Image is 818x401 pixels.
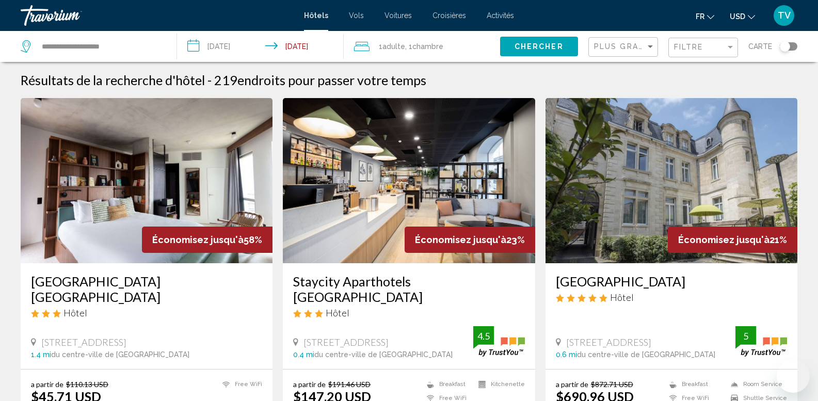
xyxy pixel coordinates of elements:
a: Croisières [432,11,466,20]
li: Room Service [726,380,787,389]
span: 0.4 mi [293,350,314,359]
span: - [207,72,212,88]
span: a partir de [293,380,326,389]
li: Breakfast [664,380,726,389]
button: Chercher [500,37,578,56]
span: Hôtel [610,292,634,303]
span: Économisez jusqu'à [678,234,769,245]
div: 23% [405,227,535,253]
span: USD [730,12,745,21]
span: du centre-ville de [GEOGRAPHIC_DATA] [314,350,453,359]
span: Plus grandes économies [594,42,717,51]
button: User Menu [771,5,797,26]
span: endroits pour passer votre temps [237,72,426,88]
span: [STREET_ADDRESS] [303,336,389,348]
button: Change language [696,9,714,24]
button: Check-in date: Sep 26, 2025 Check-out date: Sep 27, 2025 [177,31,344,62]
img: Hotel image [283,98,535,263]
li: Free WiFi [217,380,262,389]
span: du centre-ville de [GEOGRAPHIC_DATA] [51,350,189,359]
span: Hôtel [326,307,349,318]
span: 1 [379,39,405,54]
del: $191.46 USD [328,380,371,389]
a: Travorium [21,5,294,26]
div: 3 star Hotel [31,307,262,318]
span: 1.4 mi [31,350,51,359]
div: 5 star Hotel [556,292,787,303]
span: 0.6 mi [556,350,577,359]
span: [STREET_ADDRESS] [566,336,651,348]
a: Voitures [384,11,412,20]
div: 5 [735,330,756,342]
span: Hôtel [63,307,87,318]
div: 58% [142,227,272,253]
h1: Résultats de la recherche d'hôtel [21,72,205,88]
span: Carte [748,39,772,54]
span: a partir de [556,380,588,389]
a: Staycity Aparthotels [GEOGRAPHIC_DATA] [293,274,524,304]
span: a partir de [31,380,63,389]
iframe: Bouton de lancement de la fenêtre de messagerie [777,360,810,393]
button: Travelers: 1 adult, 0 children [344,31,500,62]
span: Économisez jusqu'à [415,234,506,245]
span: fr [696,12,704,21]
div: 4.5 [473,330,494,342]
a: [GEOGRAPHIC_DATA] [GEOGRAPHIC_DATA] [31,274,262,304]
button: Change currency [730,9,755,24]
button: Filter [668,37,738,58]
button: Toggle map [772,42,797,51]
a: Vols [349,11,364,20]
del: $872.71 USD [591,380,633,389]
span: [STREET_ADDRESS] [41,336,126,348]
span: Adulte [382,42,405,51]
span: , 1 [405,39,443,54]
img: trustyou-badge.svg [735,326,787,357]
h2: 219 [214,72,426,88]
del: $110.13 USD [66,380,108,389]
div: 21% [668,227,797,253]
span: Filtre [674,43,703,51]
img: Hotel image [21,98,272,263]
a: Hôtels [304,11,328,20]
span: TV [778,10,791,21]
a: Activités [487,11,514,20]
span: Économisez jusqu'à [152,234,244,245]
li: Kitchenette [473,380,525,389]
img: trustyou-badge.svg [473,326,525,357]
a: [GEOGRAPHIC_DATA] [556,274,787,289]
span: Chambre [412,42,443,51]
div: 3 star Hotel [293,307,524,318]
img: Hotel image [546,98,797,263]
li: Breakfast [422,380,473,389]
span: Chercher [515,43,564,51]
mat-select: Sort by [594,43,655,52]
span: du centre-ville de [GEOGRAPHIC_DATA] [577,350,715,359]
